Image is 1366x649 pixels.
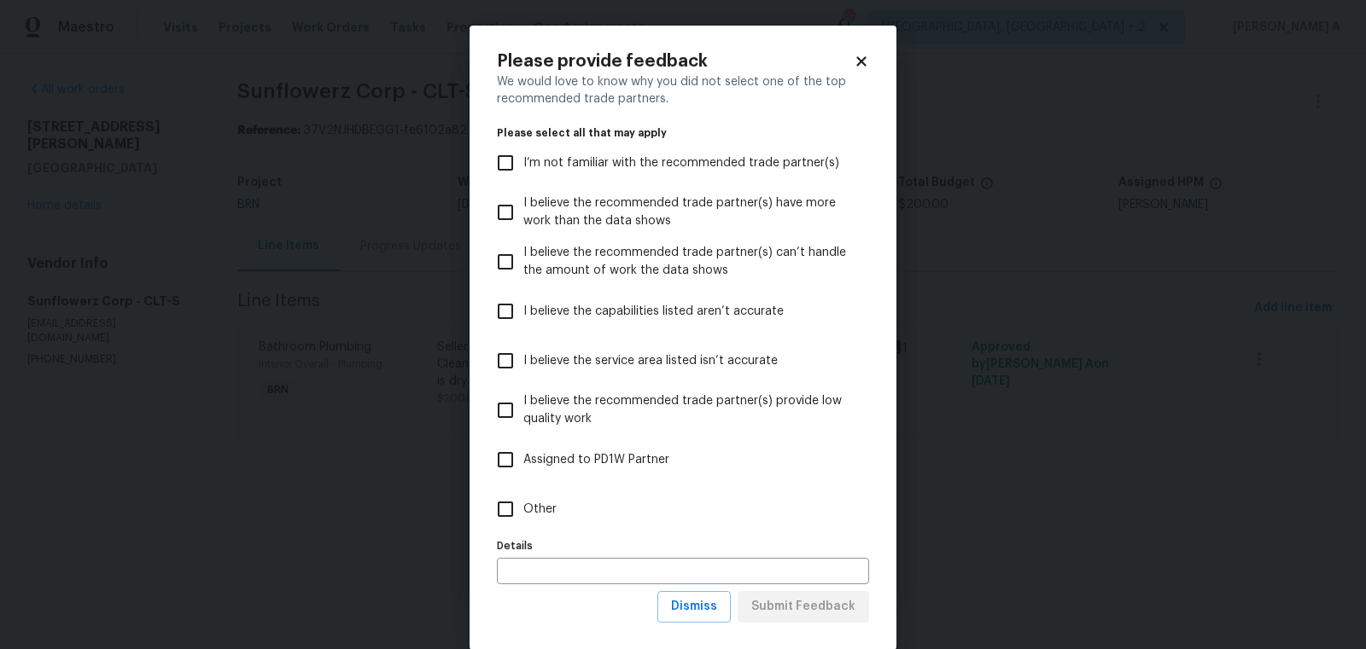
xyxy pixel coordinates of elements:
span: I believe the recommended trade partner(s) provide low quality work [523,392,855,428]
button: Dismiss [657,591,731,623]
span: I believe the recommended trade partner(s) have more work than the data shows [523,194,855,230]
h2: Please provide feedback [497,53,854,70]
span: Assigned to PD1W Partner [523,451,669,469]
span: I believe the capabilities listed aren’t accurate [523,303,784,321]
span: I’m not familiar with the recommended trade partner(s) [523,154,839,172]
label: Details [497,541,869,551]
span: Other [523,501,557,519]
span: I believe the recommended trade partner(s) can’t handle the amount of work the data shows [523,244,855,280]
span: Dismiss [671,596,717,617]
legend: Please select all that may apply [497,128,869,138]
div: We would love to know why you did not select one of the top recommended trade partners. [497,73,869,107]
span: I believe the service area listed isn’t accurate [523,352,778,370]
